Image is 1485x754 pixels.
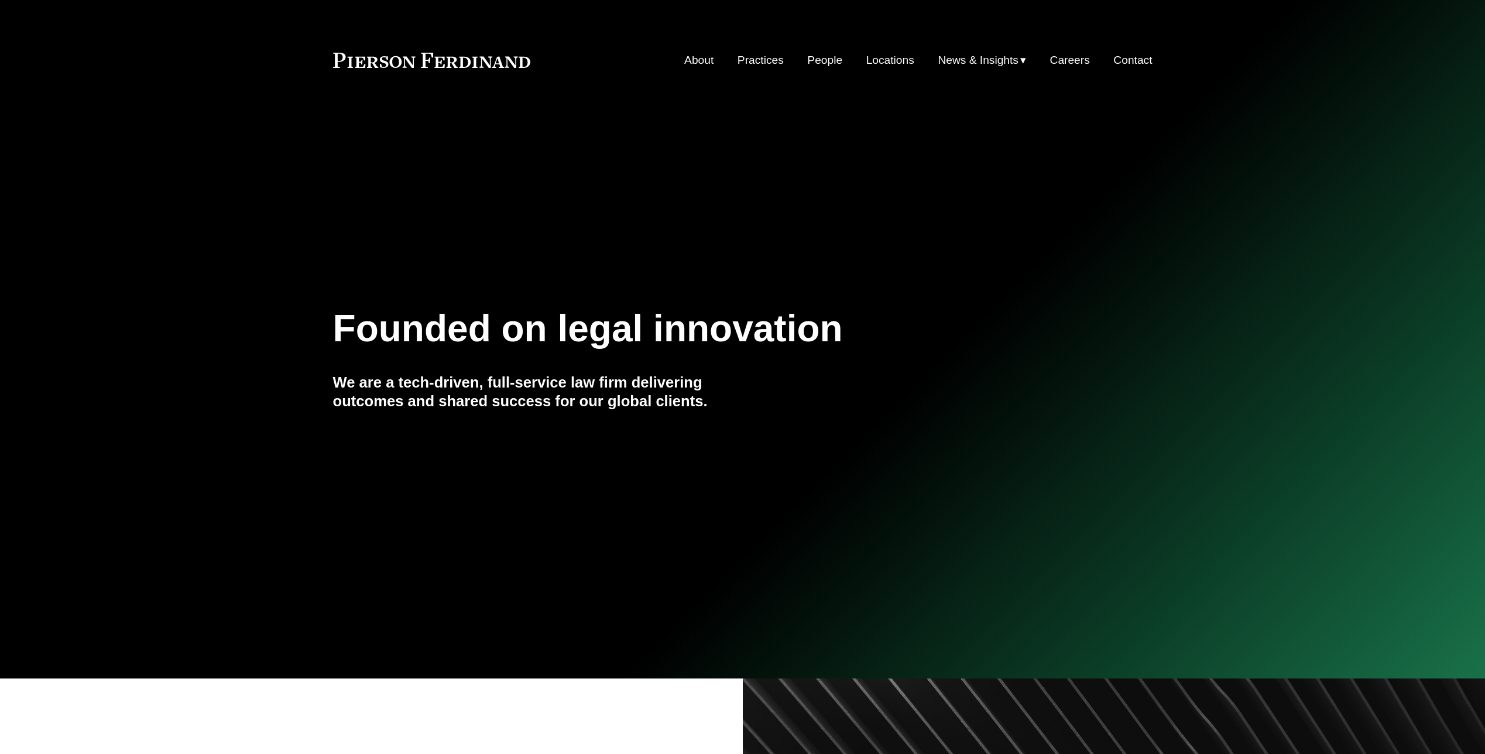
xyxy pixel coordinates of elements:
[333,307,1016,350] h1: Founded on legal innovation
[333,373,743,411] h4: We are a tech-driven, full-service law firm delivering outcomes and shared success for our global...
[807,49,842,71] a: People
[1113,49,1152,71] a: Contact
[1050,49,1090,71] a: Careers
[684,49,714,71] a: About
[866,49,914,71] a: Locations
[938,50,1018,71] span: News & Insights
[738,49,784,71] a: Practices
[938,49,1026,71] a: folder dropdown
